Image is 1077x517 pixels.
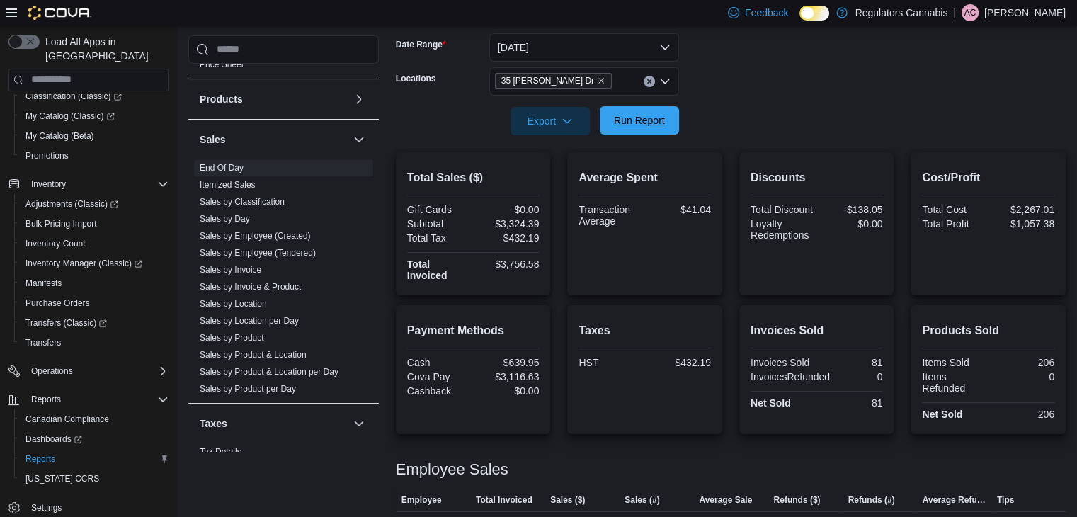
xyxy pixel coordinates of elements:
div: Total Profit [922,218,985,229]
span: Transfers [25,337,61,348]
h2: Taxes [579,322,711,339]
a: Bulk Pricing Import [20,215,103,232]
span: Sales by Product per Day [200,383,296,394]
div: Taxes [188,443,379,483]
button: [DATE] [489,33,679,62]
span: Promotions [20,147,169,164]
strong: Total Invoiced [407,258,448,281]
div: Gift Cards [407,204,470,215]
button: Clear input [644,76,655,87]
a: Sales by Invoice [200,265,261,275]
span: Reports [20,450,169,467]
a: Inventory Manager (Classic) [14,254,174,273]
a: Price Sheet [200,59,244,69]
span: Sales by Location [200,298,267,309]
span: Purchase Orders [20,295,169,312]
button: Reports [25,391,67,408]
a: Sales by Product & Location [200,350,307,360]
span: Export [519,107,581,135]
div: Invoices Sold [751,357,814,368]
a: Dashboards [20,431,88,448]
button: Taxes [351,415,367,432]
a: Transfers (Classic) [14,313,174,333]
button: Inventory [25,176,72,193]
div: $432.19 [648,357,711,368]
div: 206 [991,357,1054,368]
div: InvoicesRefunded [751,371,830,382]
h2: Invoices Sold [751,322,883,339]
a: End Of Day [200,163,244,173]
span: Sales by Employee (Created) [200,230,311,242]
span: AC [964,4,976,21]
span: Classification (Classic) [25,91,122,102]
a: Sales by Employee (Created) [200,231,311,241]
span: Sales by Product [200,332,264,343]
input: Dark Mode [799,6,829,21]
button: Canadian Compliance [14,409,174,429]
span: Sales by Invoice & Product [200,281,301,292]
span: Load All Apps in [GEOGRAPHIC_DATA] [40,35,169,63]
button: Bulk Pricing Import [14,214,174,234]
h3: Employee Sales [396,461,508,478]
span: Transfers (Classic) [20,314,169,331]
a: Inventory Manager (Classic) [20,255,148,272]
span: Manifests [25,278,62,289]
button: Manifests [14,273,174,293]
span: Sales by Classification [200,196,285,208]
span: 35 [PERSON_NAME] Dr [501,74,594,88]
button: Reports [3,390,174,409]
h2: Discounts [751,169,883,186]
span: End Of Day [200,162,244,174]
button: Operations [25,363,79,380]
div: 206 [991,409,1054,420]
span: Inventory Manager (Classic) [25,258,142,269]
span: [US_STATE] CCRS [25,473,99,484]
span: Adjustments (Classic) [20,195,169,212]
span: Canadian Compliance [25,414,109,425]
div: Cashback [407,385,470,397]
a: Itemized Sales [200,180,256,190]
div: Loyalty Redemptions [751,218,814,241]
span: Sales (#) [625,494,659,506]
span: Inventory Manager (Classic) [20,255,169,272]
div: $1,057.38 [991,218,1054,229]
div: Cash [407,357,470,368]
div: Pricing [188,56,379,79]
a: Sales by Day [200,214,250,224]
div: $3,116.63 [476,371,539,382]
span: Sales by Product & Location per Day [200,366,338,377]
div: $3,756.58 [476,258,539,270]
span: Canadian Compliance [20,411,169,428]
span: My Catalog (Classic) [20,108,169,125]
span: Purchase Orders [25,297,90,309]
div: Sales [188,159,379,403]
a: Sales by Product & Location per Day [200,367,338,377]
div: -$138.05 [819,204,882,215]
a: Sales by Invoice & Product [200,282,301,292]
button: Open list of options [659,76,671,87]
span: Tax Details [200,446,241,458]
span: Inventory [25,176,169,193]
div: $639.95 [476,357,539,368]
div: $2,267.01 [991,204,1054,215]
button: Run Report [600,106,679,135]
div: Items Sold [922,357,985,368]
a: Canadian Compliance [20,411,115,428]
span: Classification (Classic) [20,88,169,105]
span: Bulk Pricing Import [25,218,97,229]
button: Operations [3,361,174,381]
span: Sales by Day [200,213,250,225]
span: Average Refund [923,494,986,506]
div: HST [579,357,642,368]
div: $432.19 [476,232,539,244]
span: Refunds (#) [848,494,895,506]
span: Price Sheet [200,59,244,70]
div: Total Discount [751,204,814,215]
button: Inventory [3,174,174,194]
div: Total Tax [407,232,470,244]
a: Classification (Classic) [20,88,127,105]
strong: Net Sold [751,397,791,409]
span: Dashboards [20,431,169,448]
span: Sales by Employee (Tendered) [200,247,316,258]
a: [US_STATE] CCRS [20,470,105,487]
